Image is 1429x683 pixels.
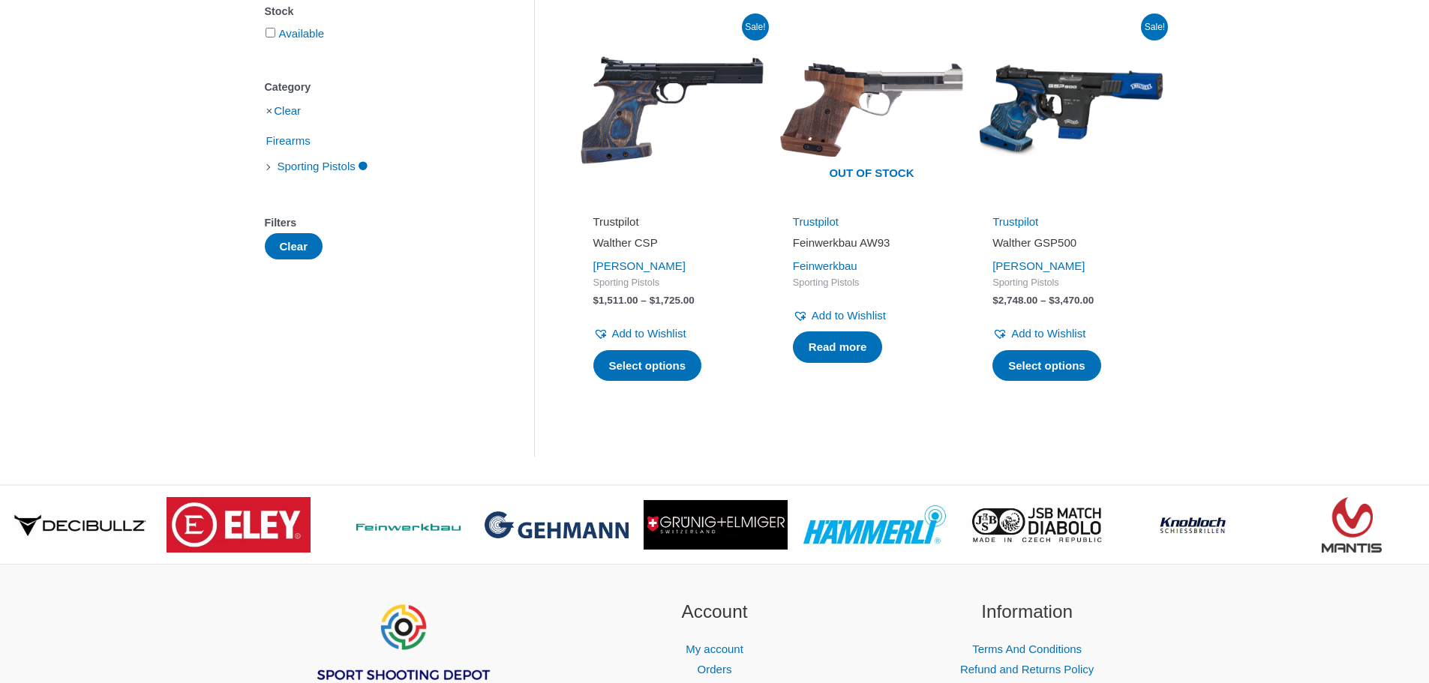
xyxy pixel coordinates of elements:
[577,598,852,626] h2: Account
[650,295,695,306] bdi: 1,725.00
[279,27,325,40] a: Available
[276,154,357,179] span: Sporting Pistols
[265,76,489,98] div: Category
[779,18,964,202] img: Feinwerkbau AW93
[979,18,1163,202] img: Walther GSP500 .22LR
[265,128,312,154] span: Firearms
[593,235,751,250] h2: Walther CSP
[992,215,1038,228] a: Trustpilot
[791,157,953,191] span: Out of stock
[992,235,1150,250] h2: Walther GSP500
[992,295,998,306] span: $
[593,295,599,306] span: $
[265,233,323,259] button: Clear
[274,104,301,117] a: Clear
[972,643,1082,655] a: Terms And Conditions
[593,259,686,272] a: [PERSON_NAME]
[593,215,639,228] a: Trustpilot
[593,235,751,256] a: Walther CSP
[793,305,886,326] a: Add to Wishlist
[686,643,743,655] a: My account
[265,1,489,22] div: Stock
[1049,295,1055,306] span: $
[742,13,769,40] span: Sale!
[593,350,702,382] a: Select options for “Walther CSP”
[580,18,764,202] img: Walther CSP
[992,350,1101,382] a: Select options for “Walther GSP500”
[992,277,1150,289] span: Sporting Pistols
[593,323,686,344] a: Add to Wishlist
[793,235,950,250] h2: Feinwerkbau AW93
[650,295,656,306] span: $
[992,235,1150,256] a: Walther GSP500
[793,215,839,228] a: Trustpilot
[593,277,751,289] span: Sporting Pistols
[992,323,1085,344] a: Add to Wishlist
[1040,295,1046,306] span: –
[612,327,686,340] span: Add to Wishlist
[793,259,857,272] a: Feinwerkbau
[793,235,950,256] a: Feinwerkbau AW93
[960,663,1094,676] a: Refund and Returns Policy
[779,18,964,202] a: Out of stock
[992,295,1037,306] bdi: 2,748.00
[890,598,1165,626] h2: Information
[793,331,883,363] a: Select options for “Feinwerkbau AW93”
[992,259,1085,272] a: [PERSON_NAME]
[1011,327,1085,340] span: Add to Wishlist
[812,309,886,322] span: Add to Wishlist
[265,133,312,146] a: Firearms
[641,295,647,306] span: –
[1141,13,1168,40] span: Sale!
[593,295,638,306] bdi: 1,511.00
[265,212,489,234] div: Filters
[266,28,275,37] input: Available
[276,159,369,172] a: Sporting Pistols
[698,663,732,676] a: Orders
[167,497,311,553] img: brand logo
[1049,295,1094,306] bdi: 3,470.00
[793,277,950,289] span: Sporting Pistols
